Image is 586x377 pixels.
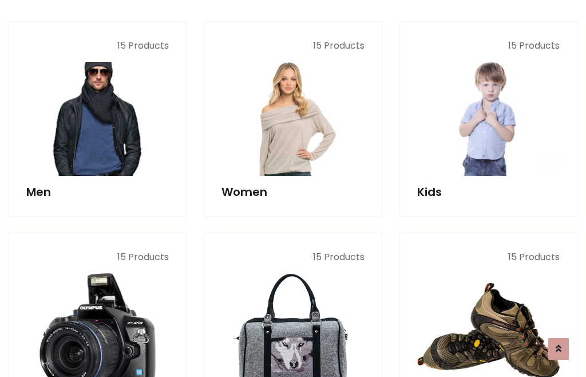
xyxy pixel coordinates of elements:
[26,39,169,53] p: 15 Products
[417,250,560,264] p: 15 Products
[221,250,364,264] p: 15 Products
[26,250,169,264] p: 15 Products
[417,185,560,199] h5: Kids
[221,39,364,53] p: 15 Products
[221,185,364,199] h5: Women
[417,39,560,53] p: 15 Products
[26,185,169,199] h5: Men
